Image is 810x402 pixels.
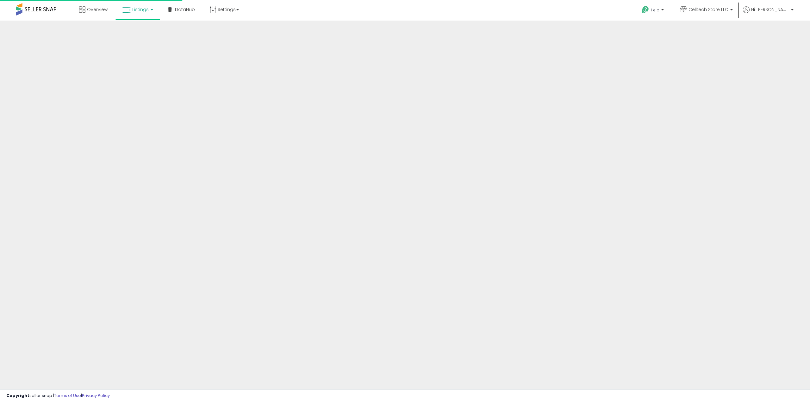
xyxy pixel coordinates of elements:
a: Hi [PERSON_NAME] [743,6,794,21]
a: Help [637,1,670,21]
span: Help [651,7,659,13]
span: Hi [PERSON_NAME] [751,6,789,13]
span: Celltech Store LLC [688,6,728,13]
span: DataHub [175,6,195,13]
span: Listings [132,6,149,13]
i: Get Help [641,6,649,14]
span: Overview [87,6,108,13]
